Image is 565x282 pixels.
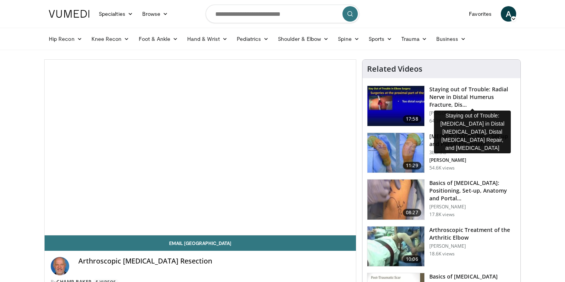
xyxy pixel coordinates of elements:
a: Trauma [397,31,432,47]
h3: Basics of [MEDICAL_DATA]: Positioning, Set-up, Anatomy and Portal… [429,179,516,202]
a: A [501,6,516,22]
a: Pediatrics [232,31,273,47]
input: Search topics, interventions [206,5,359,23]
a: Email [GEOGRAPHIC_DATA] [45,235,356,251]
a: Business [432,31,471,47]
h3: Basics of [MEDICAL_DATA] [429,273,498,280]
p: 17.8K views [429,211,455,218]
p: [PERSON_NAME] [429,204,516,210]
a: Spine [333,31,364,47]
h3: [MEDICAL_DATA]: Basic Set up and Portal Placement [429,133,516,148]
a: 17:58 Staying out of Trouble: Radial Nerve in Distal Humerus Fracture, Dis… [PERSON_NAME] 64.3K v... [367,86,516,126]
img: VuMedi Logo [49,10,90,18]
p: [PERSON_NAME] [429,110,516,116]
a: Specialties [94,6,138,22]
span: 10:06 [403,255,421,263]
p: 18.6K views [429,251,455,257]
span: 11:29 [403,162,421,170]
a: Favorites [464,6,496,22]
a: Hand & Wrist [183,31,232,47]
a: Foot & Ankle [134,31,183,47]
a: Browse [138,6,173,22]
a: 10:06 Arthroscopic Treatment of the Arthritic Elbow [PERSON_NAME] 18.6K views [367,226,516,267]
div: Staying out of Trouble: [MEDICAL_DATA] in Distal [MEDICAL_DATA], Distal [MEDICAL_DATA] Repair, an... [434,111,511,153]
a: Knee Recon [87,31,134,47]
span: 08:27 [403,209,421,217]
h4: Related Videos [367,64,422,74]
p: [PERSON_NAME] [429,243,516,249]
img: Avatar [51,257,69,275]
a: Shoulder & Elbow [273,31,333,47]
img: 38495_0000_3.png.150x105_q85_crop-smart_upscale.jpg [367,227,424,267]
h3: Staying out of Trouble: Radial Nerve in Distal Humerus Fracture, Dis… [429,86,516,109]
p: [PERSON_NAME] [429,157,516,163]
h4: Arthroscopic [MEDICAL_DATA] Resection [78,257,350,265]
h3: Arthroscopic Treatment of the Arthritic Elbow [429,226,516,242]
img: abboud_3.png.150x105_q85_crop-smart_upscale.jpg [367,133,424,173]
a: 08:27 Basics of [MEDICAL_DATA]: Positioning, Set-up, Anatomy and Portal… [PERSON_NAME] 17.8K views [367,179,516,220]
img: Q2xRg7exoPLTwO8X4xMDoxOjB1O8AjAz_1.150x105_q85_crop-smart_upscale.jpg [367,86,424,126]
a: Sports [364,31,397,47]
span: 17:58 [403,115,421,123]
img: b6cb6368-1f97-4822-9cbd-ab23a8265dd2.150x105_q85_crop-smart_upscale.jpg [367,180,424,220]
a: 11:29 [MEDICAL_DATA]: Basic Set up and Portal Placement 3bortho [PERSON_NAME] 54.6K views [367,133,516,173]
video-js: Video Player [45,60,356,235]
a: Hip Recon [44,31,87,47]
p: 54.6K views [429,165,455,171]
p: 3bortho [429,149,516,156]
p: 64.3K views [429,118,455,124]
